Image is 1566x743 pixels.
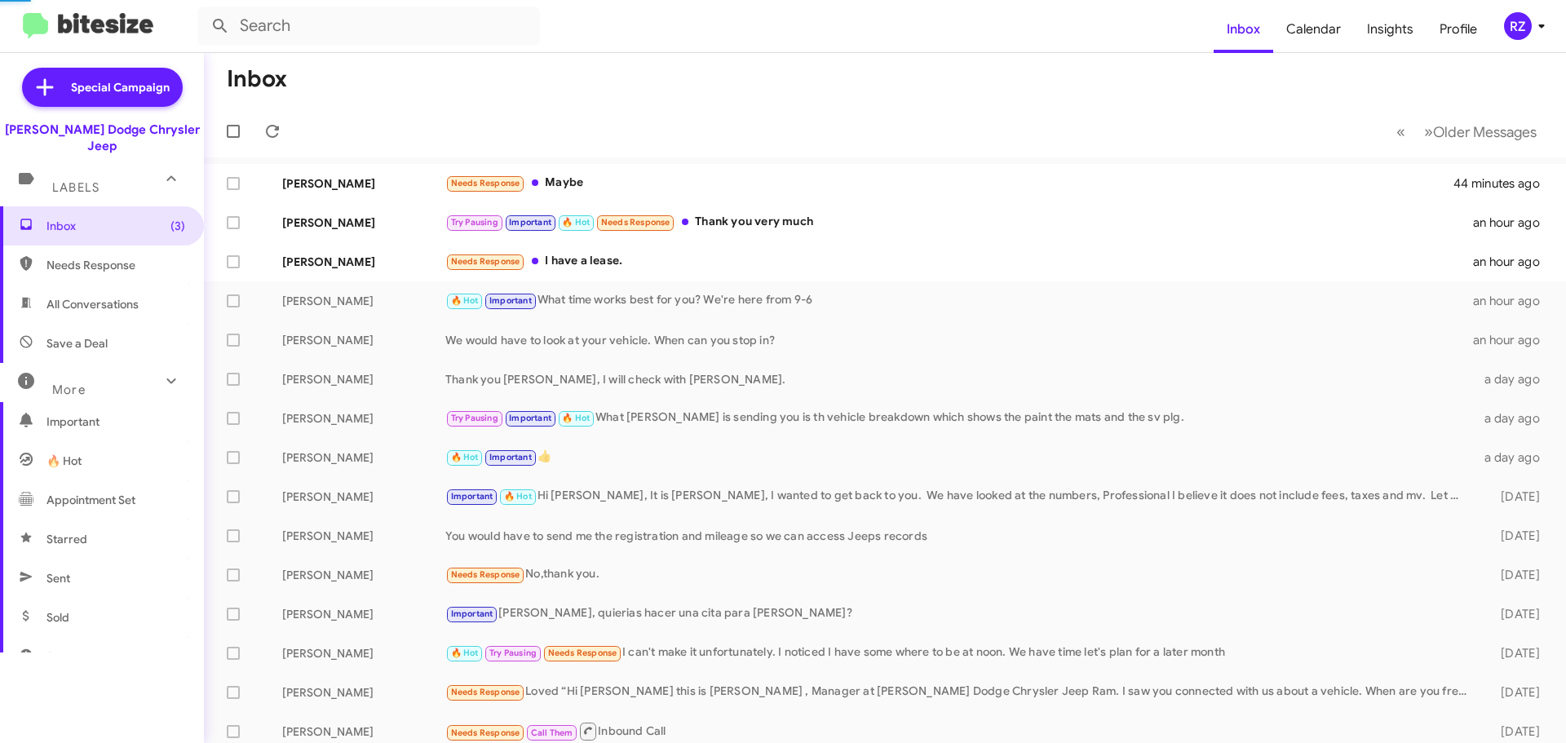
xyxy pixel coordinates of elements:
[1475,528,1553,544] div: [DATE]
[451,413,498,423] span: Try Pausing
[52,180,100,195] span: Labels
[451,608,493,619] span: Important
[531,728,573,738] span: Call Them
[282,489,445,505] div: [PERSON_NAME]
[46,570,70,586] span: Sent
[451,728,520,738] span: Needs Response
[445,565,1475,584] div: No,thank you.
[197,7,540,46] input: Search
[445,252,1473,271] div: I have a lease.
[445,643,1475,662] div: I can't make it unfortunately. I noticed I have some where to be at noon. We have time let's plan...
[282,723,445,740] div: [PERSON_NAME]
[451,178,520,188] span: Needs Response
[1427,6,1490,53] a: Profile
[451,217,498,228] span: Try Pausing
[562,413,590,423] span: 🔥 Hot
[282,332,445,348] div: [PERSON_NAME]
[1354,6,1427,53] a: Insights
[282,254,445,270] div: [PERSON_NAME]
[445,174,1455,192] div: Maybe
[46,296,139,312] span: All Conversations
[46,257,185,273] span: Needs Response
[445,213,1473,232] div: Thank you very much
[451,648,479,658] span: 🔥 Hot
[1414,115,1546,148] button: Next
[52,383,86,397] span: More
[282,645,445,661] div: [PERSON_NAME]
[46,414,185,430] span: Important
[451,256,520,267] span: Needs Response
[445,487,1475,506] div: Hi [PERSON_NAME], It is [PERSON_NAME], I wanted to get back to you. We have looked at the numbers...
[1455,175,1553,192] div: 44 minutes ago
[282,449,445,466] div: [PERSON_NAME]
[489,452,532,462] span: Important
[451,295,479,306] span: 🔥 Hot
[601,217,670,228] span: Needs Response
[1424,122,1433,142] span: »
[445,332,1473,348] div: We would have to look at your vehicle. When can you stop in?
[1473,293,1553,309] div: an hour ago
[445,683,1475,701] div: Loved “Hi [PERSON_NAME] this is [PERSON_NAME] , Manager at [PERSON_NAME] Dodge Chrysler Jeep Ram....
[451,569,520,580] span: Needs Response
[1504,12,1532,40] div: RZ
[451,491,493,502] span: Important
[548,648,617,658] span: Needs Response
[282,606,445,622] div: [PERSON_NAME]
[1490,12,1548,40] button: RZ
[282,293,445,309] div: [PERSON_NAME]
[509,413,551,423] span: Important
[489,648,537,658] span: Try Pausing
[1396,122,1405,142] span: «
[1475,449,1553,466] div: a day ago
[1473,332,1553,348] div: an hour ago
[1475,410,1553,427] div: a day ago
[1475,489,1553,505] div: [DATE]
[1475,606,1553,622] div: [DATE]
[445,721,1475,741] div: Inbound Call
[445,291,1473,310] div: What time works best for you? We're here from 9-6
[46,492,135,508] span: Appointment Set
[509,217,551,228] span: Important
[46,531,87,547] span: Starred
[46,648,133,665] span: Sold Responded
[1387,115,1415,148] button: Previous
[1273,6,1354,53] a: Calendar
[282,175,445,192] div: [PERSON_NAME]
[445,448,1475,467] div: 👍
[282,528,445,544] div: [PERSON_NAME]
[445,409,1475,427] div: What [PERSON_NAME] is sending you is th vehicle breakdown which shows the paint the mats and the ...
[1475,723,1553,740] div: [DATE]
[282,567,445,583] div: [PERSON_NAME]
[1473,254,1553,270] div: an hour ago
[1387,115,1546,148] nav: Page navigation example
[451,452,479,462] span: 🔥 Hot
[22,68,183,107] a: Special Campaign
[562,217,590,228] span: 🔥 Hot
[445,604,1475,623] div: [PERSON_NAME], quierias hacer una cita para [PERSON_NAME]?
[46,609,69,626] span: Sold
[282,410,445,427] div: [PERSON_NAME]
[46,453,82,469] span: 🔥 Hot
[451,687,520,697] span: Needs Response
[1473,214,1553,231] div: an hour ago
[1475,567,1553,583] div: [DATE]
[504,491,532,502] span: 🔥 Hot
[445,528,1475,544] div: You would have to send me the registration and mileage so we can access Jeeps records
[1214,6,1273,53] a: Inbox
[71,79,170,95] span: Special Campaign
[1475,371,1553,387] div: a day ago
[1475,645,1553,661] div: [DATE]
[170,218,185,234] span: (3)
[1475,684,1553,701] div: [DATE]
[1433,123,1537,141] span: Older Messages
[489,295,532,306] span: Important
[282,371,445,387] div: [PERSON_NAME]
[445,371,1475,387] div: Thank you [PERSON_NAME], I will check with [PERSON_NAME].
[46,335,108,352] span: Save a Deal
[282,684,445,701] div: [PERSON_NAME]
[282,214,445,231] div: [PERSON_NAME]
